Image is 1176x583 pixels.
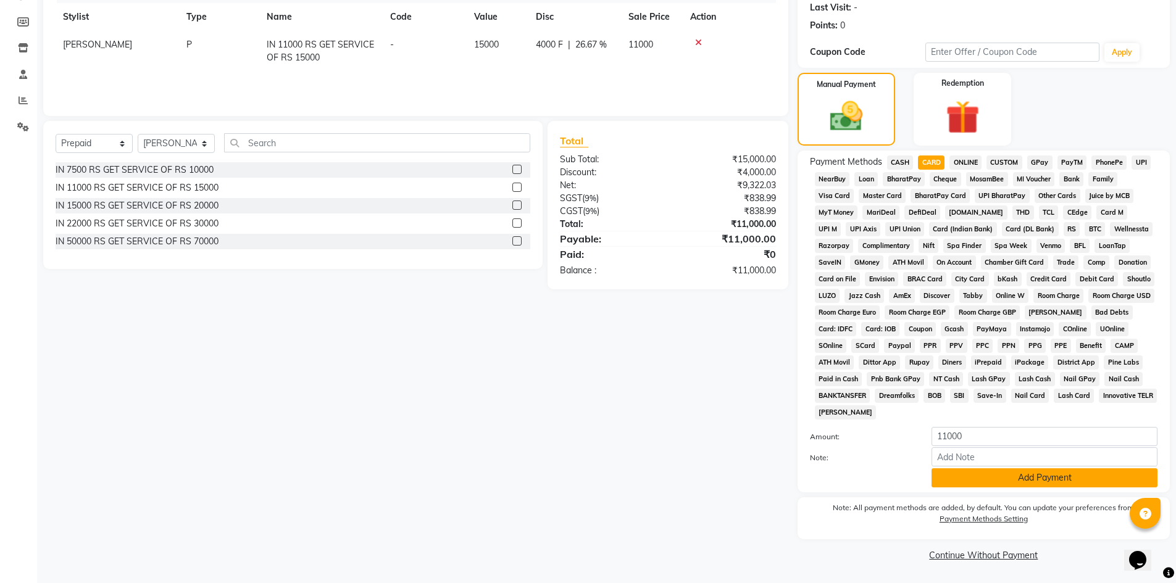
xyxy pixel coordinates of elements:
[259,3,383,31] th: Name
[56,199,219,212] div: IN 15000 RS GET SERVICE OF RS 20000
[1096,205,1127,220] span: Card M
[904,205,940,220] span: DefiDeal
[536,38,563,51] span: 4000 F
[946,339,967,353] span: PPV
[1104,43,1140,62] button: Apply
[1076,339,1106,353] span: Benefit
[941,78,984,89] label: Redemption
[668,153,785,166] div: ₹15,000.00
[1015,372,1055,386] span: Lash Cash
[945,205,1007,220] span: [DOMAIN_NAME]
[1011,389,1049,403] span: Nail Card
[815,355,854,370] span: ATH Movil
[267,39,374,63] span: IN 11000 RS GET SERVICE OF RS 15000
[1053,355,1099,370] span: District App
[810,155,882,168] span: Payment Methods
[883,172,925,186] span: BharatPay
[528,3,621,31] th: Disc
[1053,255,1079,270] span: Trade
[1095,239,1130,253] span: LoanTap
[943,239,986,253] span: Spa Finder
[884,339,915,353] span: Paypal
[850,255,883,270] span: GMoney
[621,3,683,31] th: Sale Price
[1088,172,1117,186] span: Family
[1085,222,1105,236] span: BTC
[1013,172,1055,186] span: MI Voucher
[668,231,785,246] div: ₹11,000.00
[904,322,936,336] span: Coupon
[800,549,1167,562] a: Continue Without Payment
[560,134,588,147] span: Total
[1104,372,1143,386] span: Nail Cash
[844,289,884,303] span: Jazz Cash
[1033,289,1083,303] span: Room Charge
[815,205,858,220] span: MyT Money
[867,372,924,386] span: Pnb Bank GPay
[179,3,259,31] th: Type
[974,389,1006,403] span: Save-In
[859,189,906,203] span: Master Card
[846,222,880,236] span: UPI Axis
[560,205,583,217] span: CGST
[1123,272,1154,286] span: Shoutlo
[932,468,1157,487] button: Add Payment
[1085,189,1134,203] span: Juice by MCB
[551,166,668,179] div: Discount:
[862,205,899,220] span: MariDeal
[815,339,847,353] span: SOnline
[1035,189,1080,203] span: Other Cards
[1054,389,1094,403] span: Lash Card
[628,39,653,50] span: 11000
[815,189,854,203] span: Visa Card
[815,172,850,186] span: NearBuy
[810,46,926,59] div: Coupon Code
[954,305,1020,320] span: Room Charge GBP
[1036,239,1065,253] span: Venmo
[905,355,933,370] span: Rupay
[991,239,1032,253] span: Spa Week
[1057,155,1087,170] span: PayTM
[933,255,976,270] span: On Account
[998,339,1019,353] span: PPN
[1132,155,1151,170] span: UPI
[919,239,938,253] span: Nift
[179,31,259,72] td: P
[63,39,132,50] span: [PERSON_NAME]
[924,389,945,403] span: BOB
[810,502,1157,529] label: Note: All payment methods are added, by default. You can update your preferences from
[861,322,899,336] span: Card: IOB
[820,97,873,135] img: _cash.svg
[1088,289,1154,303] span: Room Charge USD
[929,222,997,236] span: Card (Indian Bank)
[1104,355,1143,370] span: Pine Labs
[585,193,596,203] span: 9%
[951,272,989,286] span: City Card
[940,513,1028,524] label: Payment Methods Setting
[918,155,945,170] span: CARD
[854,1,857,14] div: -
[551,205,668,218] div: ( )
[972,339,993,353] span: PPC
[56,163,214,176] div: IN 7500 RS GET SERVICE OF RS 10000
[815,322,857,336] span: Card: IDFC
[858,239,914,253] span: Complimentary
[56,3,179,31] th: Stylist
[968,372,1010,386] span: Lash GPay
[668,247,785,262] div: ₹0
[575,38,607,51] span: 26.67 %
[854,172,878,186] span: Loan
[929,372,963,386] span: NT Cash
[815,405,877,420] span: [PERSON_NAME]
[941,322,968,336] span: Gcash
[875,389,919,403] span: Dreamfolks
[815,305,880,320] span: Room Charge Euro
[889,289,915,303] span: AmEx
[801,452,923,463] label: Note:
[551,231,668,246] div: Payable:
[1051,339,1071,353] span: PPE
[474,39,499,50] span: 15000
[56,235,219,248] div: IN 50000 RS GET SERVICE OF RS 70000
[981,255,1048,270] span: Chamber Gift Card
[1060,372,1100,386] span: Nail GPay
